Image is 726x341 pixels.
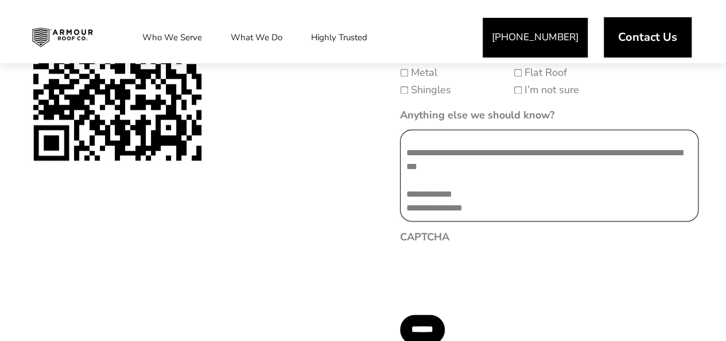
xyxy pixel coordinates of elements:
[411,65,437,81] label: Metal
[400,109,554,122] label: Anything else we should know?
[300,23,379,52] a: Highly Trusted
[23,23,102,52] img: Industrial and Commercial Roofing Company | Armour Roof Co.
[131,23,213,52] a: Who We Serve
[525,82,579,98] label: I’m not sure
[411,82,451,98] label: Shingles
[400,231,449,244] label: CAPTCHA
[604,17,692,58] a: Contact Us
[618,32,677,43] span: Contact Us
[525,65,567,81] label: Flat Roof
[483,18,588,58] a: [PHONE_NUMBER]
[219,23,294,52] a: What We Do
[400,251,574,296] iframe: reCAPTCHA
